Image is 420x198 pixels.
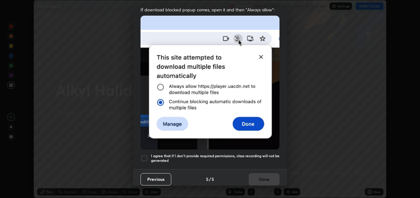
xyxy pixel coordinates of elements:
img: downloads-permission-blocked.gif [141,16,279,150]
span: If download blocked popup comes, open it and then "Always allow": [141,7,279,13]
h5: I agree that if I don't provide required permissions, class recording will not be generated [151,154,279,163]
h4: 5 [206,176,208,182]
button: Previous [141,173,171,185]
h4: 5 [212,176,214,182]
h4: / [209,176,211,182]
